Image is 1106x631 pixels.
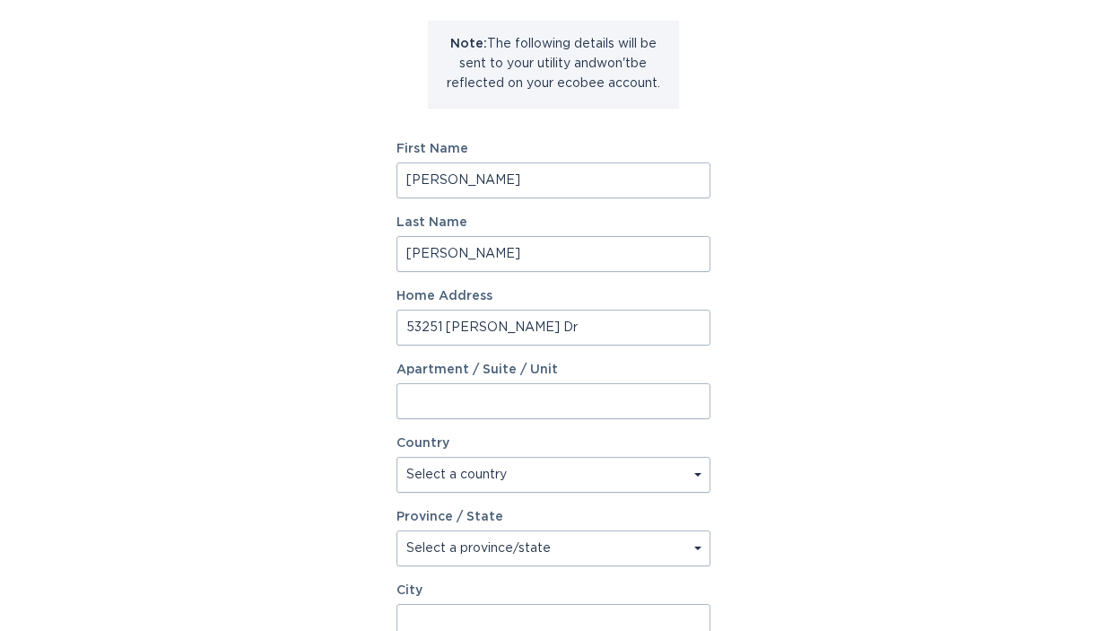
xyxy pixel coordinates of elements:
label: Apartment / Suite / Unit [396,364,710,376]
strong: Note: [450,38,487,50]
p: The following details will be sent to your utility and won't be reflected on your ecobee account. [441,34,666,93]
label: Last Name [396,216,710,229]
label: City [396,584,710,597]
label: Country [396,437,449,450]
label: First Name [396,143,710,155]
label: Province / State [396,511,503,523]
label: Home Address [396,290,710,302]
